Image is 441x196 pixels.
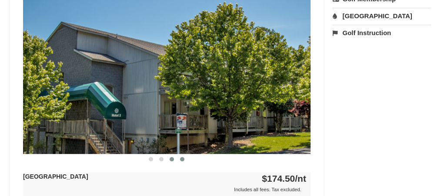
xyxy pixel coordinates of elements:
span: /nt [295,173,306,183]
a: Golf Instruction [332,25,431,41]
div: Includes all fees. Tax excluded. [23,185,306,194]
a: [GEOGRAPHIC_DATA] [332,8,431,24]
strong: [GEOGRAPHIC_DATA] [23,173,88,180]
strong: $174.50 [262,173,306,183]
